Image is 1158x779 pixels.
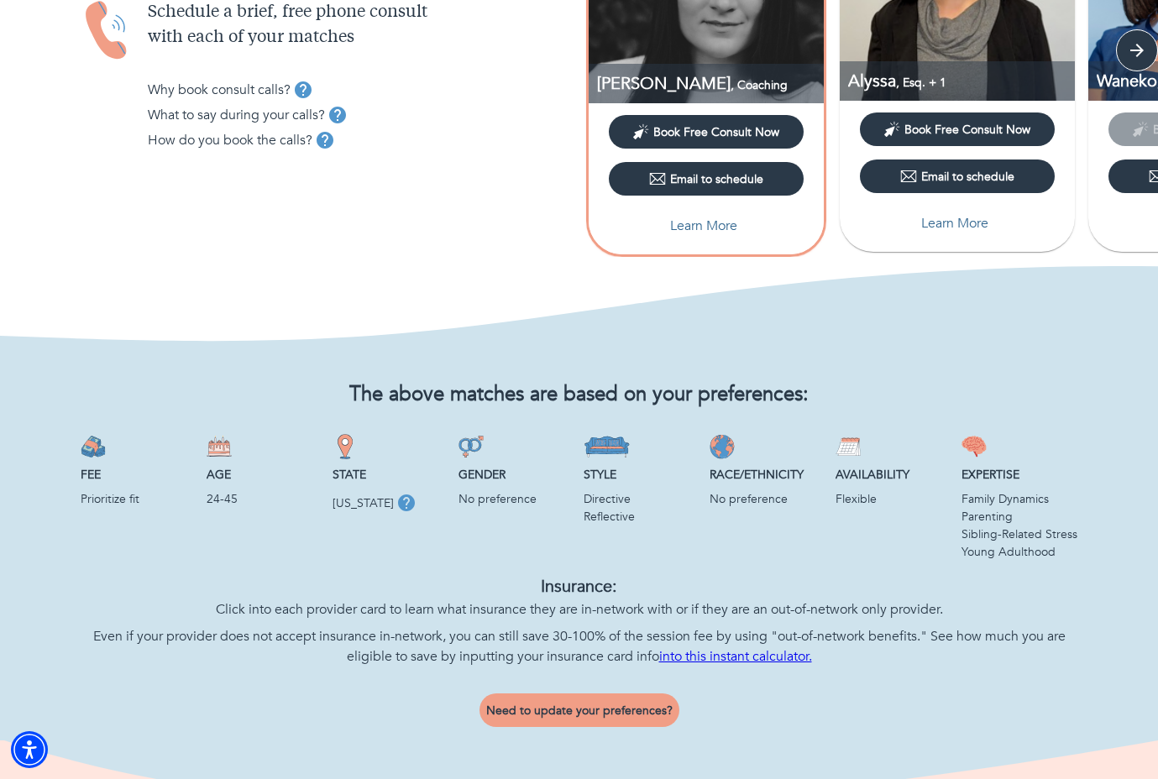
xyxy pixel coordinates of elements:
[962,508,1077,525] p: Parenting
[962,466,1077,484] p: Expertise
[81,466,193,484] p: Fee
[325,102,350,128] button: tooltip
[659,647,812,666] a: into this instant calculator.
[291,77,316,102] button: tooltip
[333,466,445,484] p: State
[81,490,193,508] p: Prioritize fit
[710,434,735,459] img: Race/Ethnicity
[962,543,1077,561] p: Young Adulthood
[597,72,824,95] p: Coaching
[860,112,1055,146] button: Book Free Consult Now
[11,731,48,768] div: Accessibility Menu
[81,383,1077,407] h2: The above matches are based on your preferences:
[670,216,737,236] p: Learn More
[860,207,1055,240] button: Learn More
[333,434,358,459] img: State
[207,490,319,508] p: 24-45
[962,434,987,459] img: Expertise
[731,77,788,93] span: , Coaching
[710,466,822,484] p: Race/Ethnicity
[653,124,779,140] span: Book Free Consult Now
[394,490,419,515] button: tooltip
[962,525,1077,543] p: Sibling-Related Stress
[921,213,988,233] p: Learn More
[207,434,232,459] img: Age
[81,434,106,459] img: Fee
[148,80,291,100] p: Why book consult calls?
[836,434,861,459] img: Availability
[81,599,1077,620] p: Click into each provider card to learn what insurance they are in-network with or if they are an ...
[333,494,394,512] p: [US_STATE]
[609,209,804,243] button: Learn More
[836,490,948,508] p: Flexible
[900,168,1014,185] div: Email to schedule
[312,128,338,153] button: tooltip
[962,490,1077,508] p: Family Dynamics
[479,693,679,727] button: Need to update your preferences?
[860,159,1055,193] button: Email to schedule
[609,162,804,196] button: Email to schedule
[649,170,763,187] div: Email to schedule
[904,122,1030,138] span: Book Free Consult Now
[207,466,319,484] p: Age
[710,490,822,508] p: No preference
[896,75,946,91] span: , Esq. + 1
[486,703,673,719] span: Need to update your preferences?
[148,130,312,150] p: How do you book the calls?
[148,105,325,125] p: What to say during your calls?
[81,574,1077,599] p: Insurance:
[836,466,948,484] p: Availability
[848,70,1075,92] p: Esq., Coaching
[81,626,1077,667] p: Even if your provider does not accept insurance in-network, you can still save 30-100% of the ses...
[609,115,804,149] button: Book Free Consult Now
